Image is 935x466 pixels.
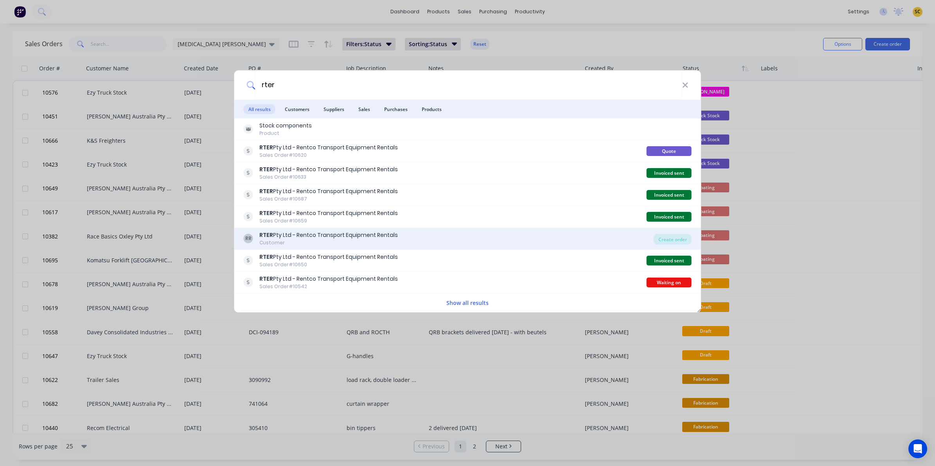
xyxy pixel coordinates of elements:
[259,209,273,217] b: RTER
[259,231,398,239] div: Pty Ltd - Rentco Transport Equipment Rentals
[259,152,398,159] div: Sales Order #10620
[259,187,398,195] div: Pty Ltd - Rentco Transport Equipment Rentals
[259,275,398,283] div: Pty Ltd - Rentco Transport Equipment Rentals
[259,143,398,152] div: Pty Ltd - Rentco Transport Equipment Rentals
[259,231,273,239] b: RTER
[244,234,253,243] div: RR
[259,195,398,203] div: Sales Order #10687
[647,278,692,287] div: Waiting on Material
[255,70,682,100] input: Start typing a customer or supplier name to create a new order...
[259,283,398,290] div: Sales Order #10542
[417,104,446,114] span: Products
[354,104,375,114] span: Sales
[259,143,273,151] b: RTER
[259,187,273,195] b: RTER
[908,439,927,458] div: Open Intercom Messenger
[259,165,398,174] div: Pty Ltd - Rentco Transport Equipment Rentals
[647,212,692,222] div: Invoiced sent
[259,217,398,224] div: Sales Order #10659
[259,275,273,283] b: RTER
[647,190,692,200] div: Invoiced sent
[259,253,398,261] div: Pty Ltd - Rentco Transport Equipment Rentals
[647,256,692,265] div: Invoiced sent
[280,104,314,114] span: Customers
[259,261,398,268] div: Sales Order #10650
[259,253,273,261] b: RTER
[244,104,275,114] span: All results
[379,104,412,114] span: Purchases
[319,104,349,114] span: Suppliers
[259,130,312,137] div: Product
[259,122,312,130] div: Stock components
[259,174,398,181] div: Sales Order #10633
[647,146,692,156] div: Quote
[654,234,692,245] div: Create order
[259,239,398,246] div: Customer
[444,298,491,307] button: Show all results
[647,168,692,178] div: Invoiced sent
[259,165,273,173] b: RTER
[259,209,398,217] div: Pty Ltd - Rentco Transport Equipment Rentals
